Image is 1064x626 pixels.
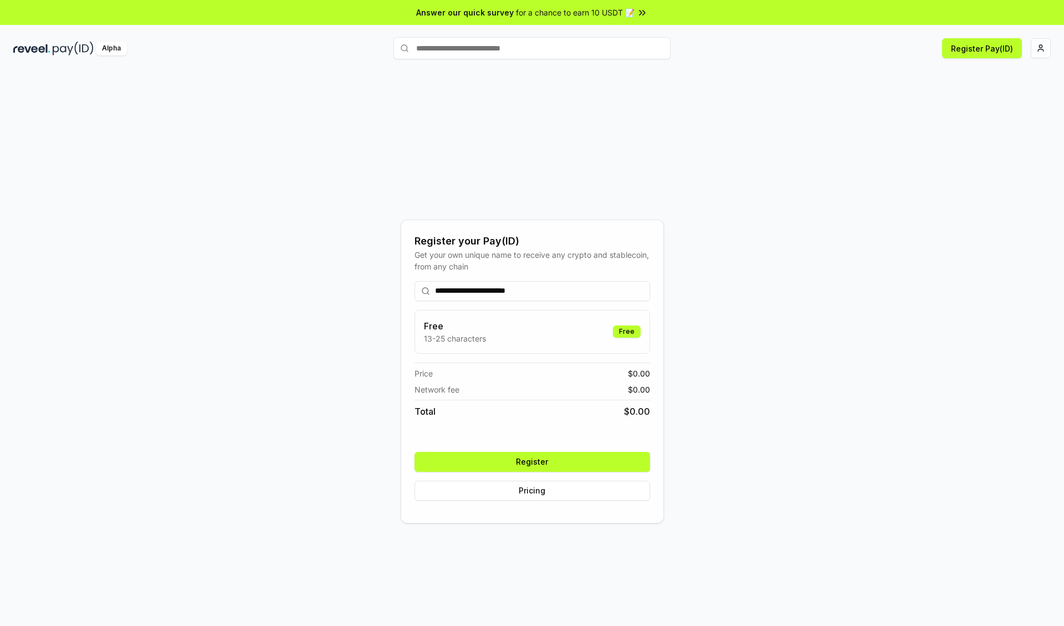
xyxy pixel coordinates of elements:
[415,405,436,418] span: Total
[628,384,650,395] span: $ 0.00
[424,319,486,333] h3: Free
[942,38,1022,58] button: Register Pay(ID)
[415,249,650,272] div: Get your own unique name to receive any crypto and stablecoin, from any chain
[13,42,50,55] img: reveel_dark
[415,481,650,501] button: Pricing
[624,405,650,418] span: $ 0.00
[516,7,635,18] span: for a chance to earn 10 USDT 📝
[96,42,127,55] div: Alpha
[415,384,459,395] span: Network fee
[415,233,650,249] div: Register your Pay(ID)
[424,333,486,344] p: 13-25 characters
[415,452,650,472] button: Register
[628,368,650,379] span: $ 0.00
[613,325,641,338] div: Free
[415,368,433,379] span: Price
[416,7,514,18] span: Answer our quick survey
[53,42,94,55] img: pay_id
